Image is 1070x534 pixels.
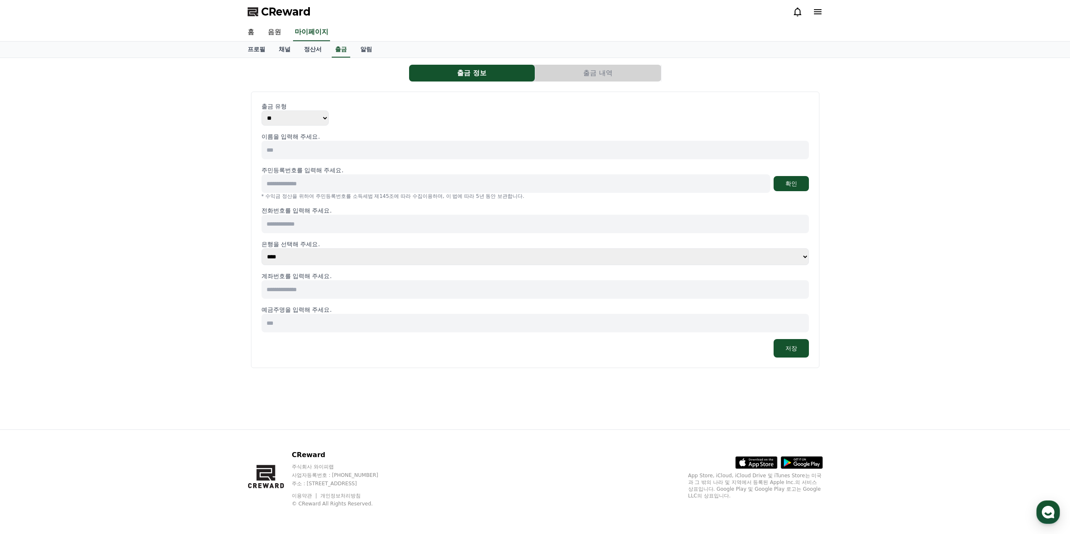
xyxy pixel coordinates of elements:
a: 설정 [108,266,161,287]
a: 출금 [332,42,350,58]
a: 채널 [272,42,297,58]
p: 출금 유형 [262,102,809,110]
span: 설정 [130,279,140,286]
p: 이름을 입력해 주세요. [262,132,809,141]
p: 은행을 선택해 주세요. [262,240,809,248]
button: 확인 [774,176,809,191]
a: 이용약관 [292,493,318,499]
p: 주민등록번호를 입력해 주세요. [262,166,343,174]
p: 사업자등록번호 : [PHONE_NUMBER] [292,472,394,479]
a: 마이페이지 [293,24,330,41]
p: 주식회사 와이피랩 [292,463,394,470]
button: 출금 정보 [409,65,535,82]
p: 예금주명을 입력해 주세요. [262,305,809,314]
a: 프로필 [241,42,272,58]
a: 알림 [354,42,379,58]
button: 저장 [774,339,809,358]
p: CReward [292,450,394,460]
p: App Store, iCloud, iCloud Drive 및 iTunes Store는 미국과 그 밖의 나라 및 지역에서 등록된 Apple Inc.의 서비스 상표입니다. Goo... [688,472,823,499]
span: 대화 [77,279,87,286]
a: 대화 [55,266,108,287]
a: 정산서 [297,42,328,58]
p: 계좌번호를 입력해 주세요. [262,272,809,280]
a: 개인정보처리방침 [320,493,361,499]
p: 전화번호를 입력해 주세요. [262,206,809,215]
p: * 수익금 정산을 위하여 주민등록번호를 소득세법 제145조에 따라 수집이용하며, 이 법에 따라 5년 동안 보관합니다. [262,193,809,200]
p: © CReward All Rights Reserved. [292,500,394,507]
button: 출금 내역 [535,65,661,82]
a: 음원 [261,24,288,41]
a: 홈 [241,24,261,41]
span: CReward [261,5,311,18]
a: CReward [248,5,311,18]
a: 홈 [3,266,55,287]
p: 주소 : [STREET_ADDRESS] [292,480,394,487]
span: 홈 [26,279,32,286]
